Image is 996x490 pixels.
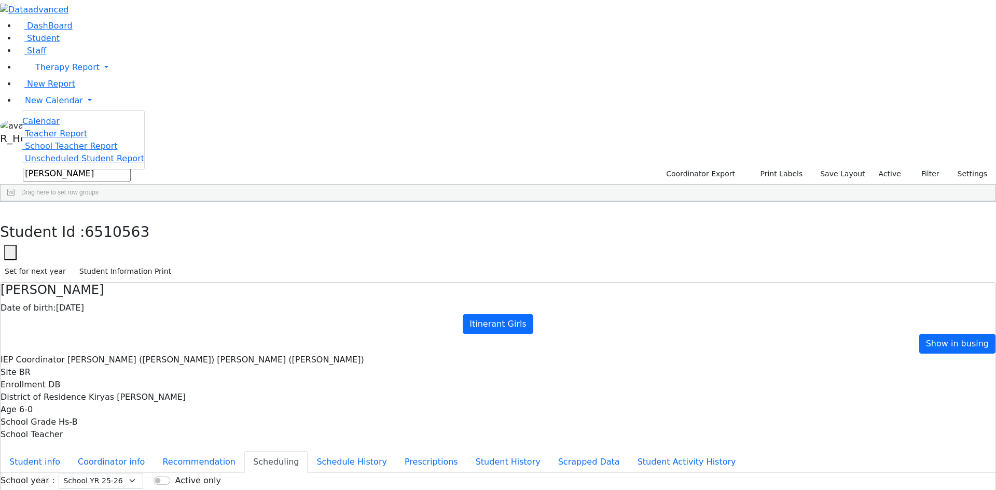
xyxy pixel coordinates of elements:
span: New Calendar [25,95,83,105]
span: Hs-B [59,417,78,427]
span: School Teacher Report [25,141,117,151]
button: Coordinator Export [659,166,740,182]
input: Search [23,166,131,181]
span: DB [48,380,60,389]
label: Active [874,166,906,182]
label: Site [1,366,17,379]
a: Calendar [22,115,60,128]
span: Student [27,33,60,43]
span: DashBoard [27,21,73,31]
span: Drag here to set row groups [21,189,99,196]
ul: Therapy Report [22,110,145,170]
button: Schedule History [308,451,396,473]
button: Student info [1,451,69,473]
label: Enrollment [1,379,46,391]
label: School Grade [1,416,56,428]
a: Itinerant Girls [463,314,533,334]
a: Therapy Report [17,57,996,78]
span: Kiryas [PERSON_NAME] [89,392,186,402]
label: Date of birth: [1,302,56,314]
span: Staff [27,46,46,55]
h4: [PERSON_NAME] [1,283,995,298]
span: [PERSON_NAME] ([PERSON_NAME]) [PERSON_NAME] ([PERSON_NAME]) [67,355,364,365]
a: Student [17,33,60,43]
div: [DATE] [1,302,995,314]
button: Student History [467,451,549,473]
label: Age [1,403,17,416]
button: Settings [944,166,992,182]
a: School Teacher Report [22,141,117,151]
span: Show in busing [926,339,989,348]
a: New Calendar [17,90,996,111]
span: 6-0 [19,404,33,414]
span: New Report [27,79,75,89]
button: Recommendation [154,451,244,473]
button: Prescriptions [396,451,467,473]
button: Save Layout [815,166,869,182]
span: BR [19,367,31,377]
span: 6510563 [85,223,150,241]
button: Print Labels [748,166,807,182]
a: New Report [17,79,75,89]
span: Teacher Report [25,129,87,138]
label: School year : [1,474,54,487]
a: Teacher Report [22,129,87,138]
button: Student Activity History [629,451,745,473]
a: Show in busing [919,334,995,354]
button: Scrapped Data [549,451,629,473]
label: IEP Coordinator [1,354,65,366]
button: Scheduling [244,451,308,473]
label: Active only [175,474,220,487]
span: Therapy Report [35,62,100,72]
a: Unscheduled Student Report [22,153,144,163]
button: Coordinator info [69,451,154,473]
button: Student Information Print [75,263,176,279]
label: School Teacher [1,428,63,441]
label: District of Residence [1,391,86,403]
a: Staff [17,46,46,55]
span: Unscheduled Student Report [25,153,144,163]
button: Filter [908,166,944,182]
span: Calendar [22,116,60,126]
a: DashBoard [17,21,73,31]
